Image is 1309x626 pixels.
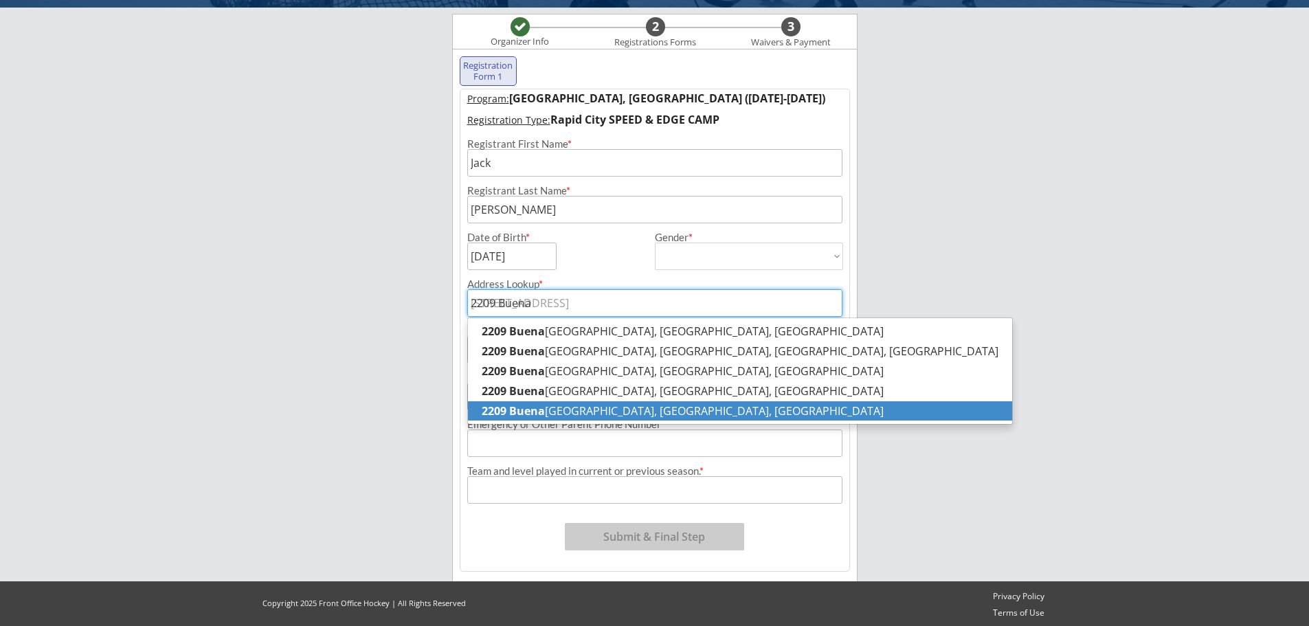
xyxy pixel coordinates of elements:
[467,466,842,476] div: Team and level played in current or previous season.
[467,92,509,105] u: Program:
[509,91,825,106] strong: [GEOGRAPHIC_DATA], [GEOGRAPHIC_DATA] ([DATE]-[DATE])
[646,19,665,34] div: 2
[468,342,1012,361] p: [GEOGRAPHIC_DATA], [GEOGRAPHIC_DATA], [GEOGRAPHIC_DATA], [GEOGRAPHIC_DATA]
[482,383,545,399] strong: 2209 Buena
[987,607,1051,619] a: Terms of Use
[482,364,545,379] strong: 2209 Buena
[482,344,545,359] strong: 2209 Buena
[467,289,842,317] input: Street, City, Province/State
[467,186,842,196] div: Registrant Last Name
[987,591,1051,603] a: Privacy Policy
[468,381,1012,401] p: [GEOGRAPHIC_DATA], [GEOGRAPHIC_DATA], [GEOGRAPHIC_DATA]
[468,361,1012,381] p: [GEOGRAPHIC_DATA], [GEOGRAPHIC_DATA], [GEOGRAPHIC_DATA]
[655,232,843,243] div: Gender
[468,322,1012,342] p: [GEOGRAPHIC_DATA], [GEOGRAPHIC_DATA], [GEOGRAPHIC_DATA]
[467,113,550,126] u: Registration Type:
[550,112,719,127] strong: Rapid City SPEED & EDGE CAMP
[467,419,842,429] div: Emergency or Other Parent Phone Number
[482,324,545,339] strong: 2209 Buena
[482,36,558,47] div: Organizer Info
[482,403,545,418] strong: 2209 Buena
[781,19,801,34] div: 3
[467,232,538,243] div: Date of Birth
[467,279,842,289] div: Address Lookup
[467,139,842,149] div: Registrant First Name
[463,60,514,82] div: Registration Form 1
[608,37,703,48] div: Registrations Forms
[743,37,838,48] div: Waivers & Payment
[468,401,1012,421] p: [GEOGRAPHIC_DATA], [GEOGRAPHIC_DATA], [GEOGRAPHIC_DATA]
[249,598,479,608] div: Copyright 2025 Front Office Hockey | All Rights Reserved
[565,523,744,550] button: Submit & Final Step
